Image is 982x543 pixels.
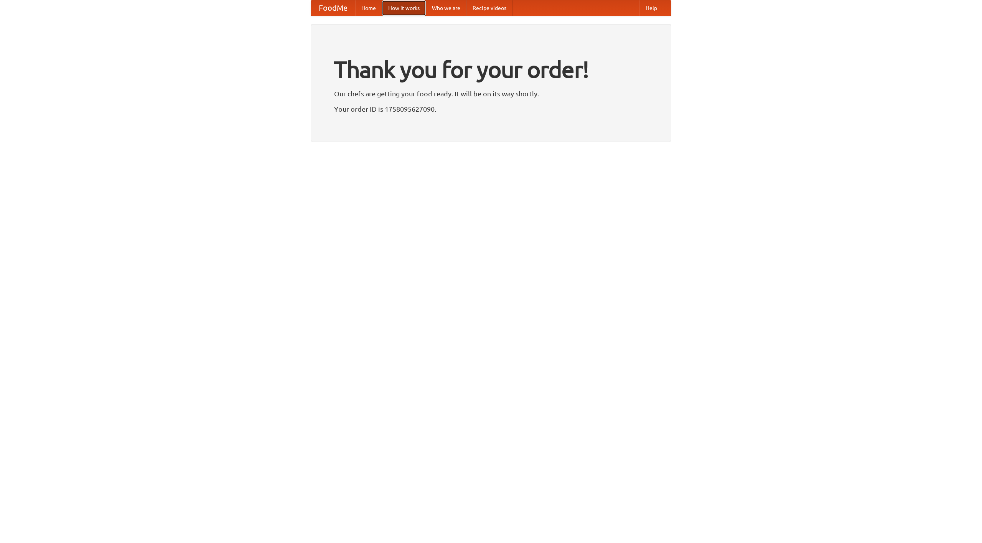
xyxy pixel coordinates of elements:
[334,51,648,88] h1: Thank you for your order!
[639,0,663,16] a: Help
[334,88,648,99] p: Our chefs are getting your food ready. It will be on its way shortly.
[334,103,648,115] p: Your order ID is 1758095627090.
[355,0,382,16] a: Home
[382,0,426,16] a: How it works
[311,0,355,16] a: FoodMe
[466,0,512,16] a: Recipe videos
[426,0,466,16] a: Who we are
